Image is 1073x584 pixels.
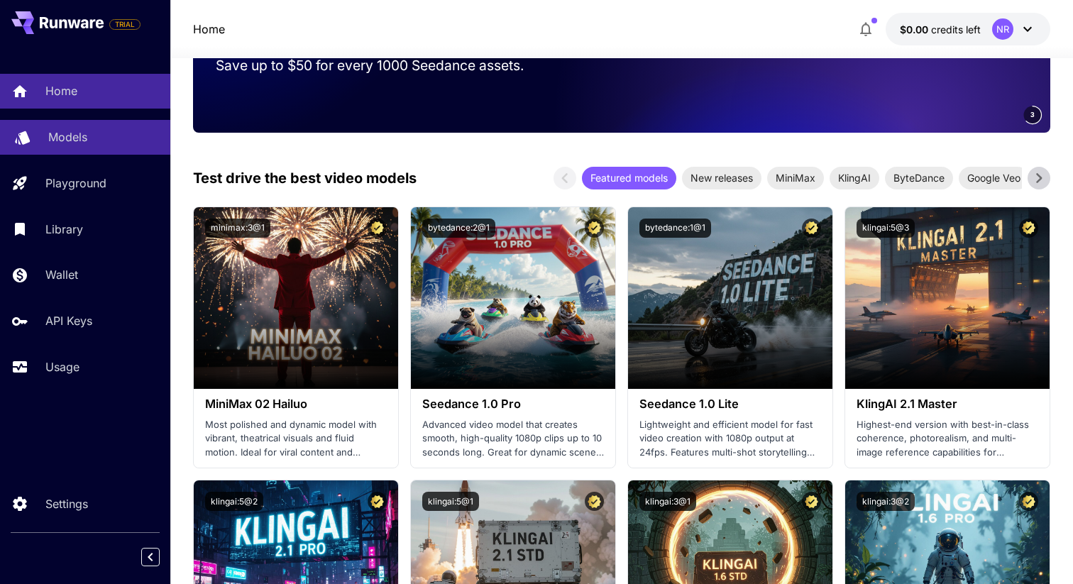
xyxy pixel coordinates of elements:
p: API Keys [45,312,92,329]
div: Collapse sidebar [152,544,170,570]
button: Certified Model – Vetted for best performance and includes a commercial license. [368,492,387,511]
h3: Seedance 1.0 Pro [422,397,604,411]
div: New releases [682,167,761,189]
p: Library [45,221,83,238]
div: MiniMax [767,167,824,189]
p: Most polished and dynamic model with vibrant, theatrical visuals and fluid motion. Ideal for vira... [205,418,387,460]
h3: KlingAI 2.1 Master [857,397,1038,411]
div: ByteDance [885,167,953,189]
button: Collapse sidebar [141,548,160,566]
div: $0.00 [900,22,981,37]
span: Featured models [582,170,676,185]
button: klingai:3@1 [639,492,696,511]
p: Playground [45,175,106,192]
img: alt [845,207,1050,389]
button: Certified Model – Vetted for best performance and includes a commercial license. [802,492,821,511]
button: bytedance:1@1 [639,219,711,238]
button: klingai:3@2 [857,492,915,511]
span: TRIAL [110,19,140,30]
button: Certified Model – Vetted for best performance and includes a commercial license. [802,219,821,238]
h3: MiniMax 02 Hailuo [205,397,387,411]
button: $0.00NR [886,13,1050,45]
div: Featured models [582,167,676,189]
span: credits left [931,23,981,35]
p: Models [48,128,87,145]
span: KlingAI [830,170,879,185]
p: Wallet [45,266,78,283]
img: alt [628,207,832,389]
span: Add your payment card to enable full platform functionality. [109,16,141,33]
button: klingai:5@3 [857,219,915,238]
span: MiniMax [767,170,824,185]
a: Home [193,21,225,38]
p: Usage [45,358,79,375]
p: Save up to $50 for every 1000 Seedance assets. [216,55,546,76]
p: Advanced video model that creates smooth, high-quality 1080p clips up to 10 seconds long. Great f... [422,418,604,460]
p: Lightweight and efficient model for fast video creation with 1080p output at 24fps. Features mult... [639,418,821,460]
span: 3 [1030,109,1035,120]
span: Google Veo [959,170,1029,185]
span: $0.00 [900,23,931,35]
button: Certified Model – Vetted for best performance and includes a commercial license. [368,219,387,238]
img: alt [411,207,615,389]
p: Home [45,82,77,99]
p: Highest-end version with best-in-class coherence, photorealism, and multi-image reference capabil... [857,418,1038,460]
button: klingai:5@2 [205,492,263,511]
nav: breadcrumb [193,21,225,38]
button: klingai:5@1 [422,492,479,511]
span: New releases [682,170,761,185]
div: NR [992,18,1013,40]
p: Settings [45,495,88,512]
button: Certified Model – Vetted for best performance and includes a commercial license. [585,492,604,511]
button: bytedance:2@1 [422,219,495,238]
div: KlingAI [830,167,879,189]
span: ByteDance [885,170,953,185]
div: Google Veo [959,167,1029,189]
h3: Seedance 1.0 Lite [639,397,821,411]
button: Certified Model – Vetted for best performance and includes a commercial license. [585,219,604,238]
button: Certified Model – Vetted for best performance and includes a commercial license. [1019,219,1038,238]
button: Certified Model – Vetted for best performance and includes a commercial license. [1019,492,1038,511]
